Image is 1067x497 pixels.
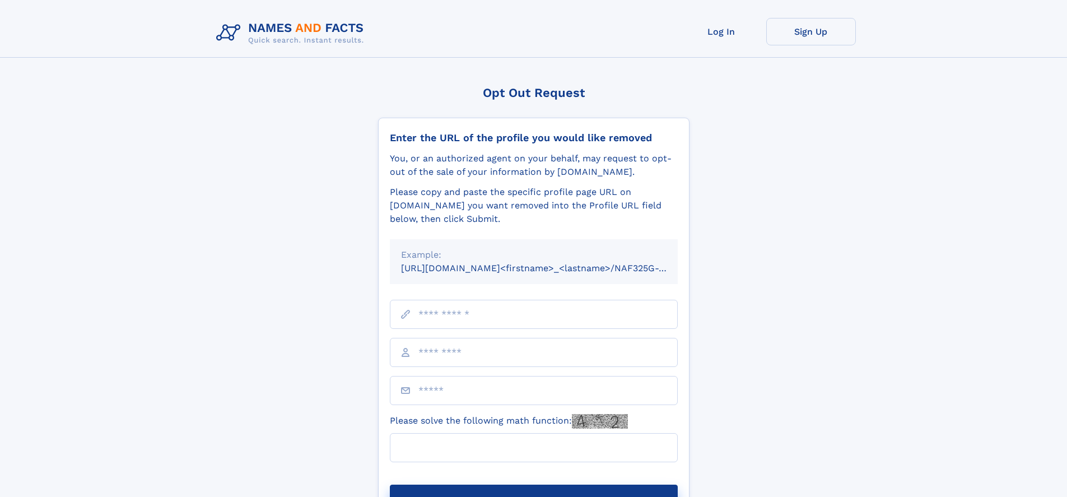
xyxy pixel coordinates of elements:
[390,185,678,226] div: Please copy and paste the specific profile page URL on [DOMAIN_NAME] you want removed into the Pr...
[401,248,667,262] div: Example:
[766,18,856,45] a: Sign Up
[401,263,699,273] small: [URL][DOMAIN_NAME]<firstname>_<lastname>/NAF325G-xxxxxxxx
[677,18,766,45] a: Log In
[378,86,689,100] div: Opt Out Request
[390,132,678,144] div: Enter the URL of the profile you would like removed
[390,152,678,179] div: You, or an authorized agent on your behalf, may request to opt-out of the sale of your informatio...
[390,414,628,429] label: Please solve the following math function:
[212,18,373,48] img: Logo Names and Facts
